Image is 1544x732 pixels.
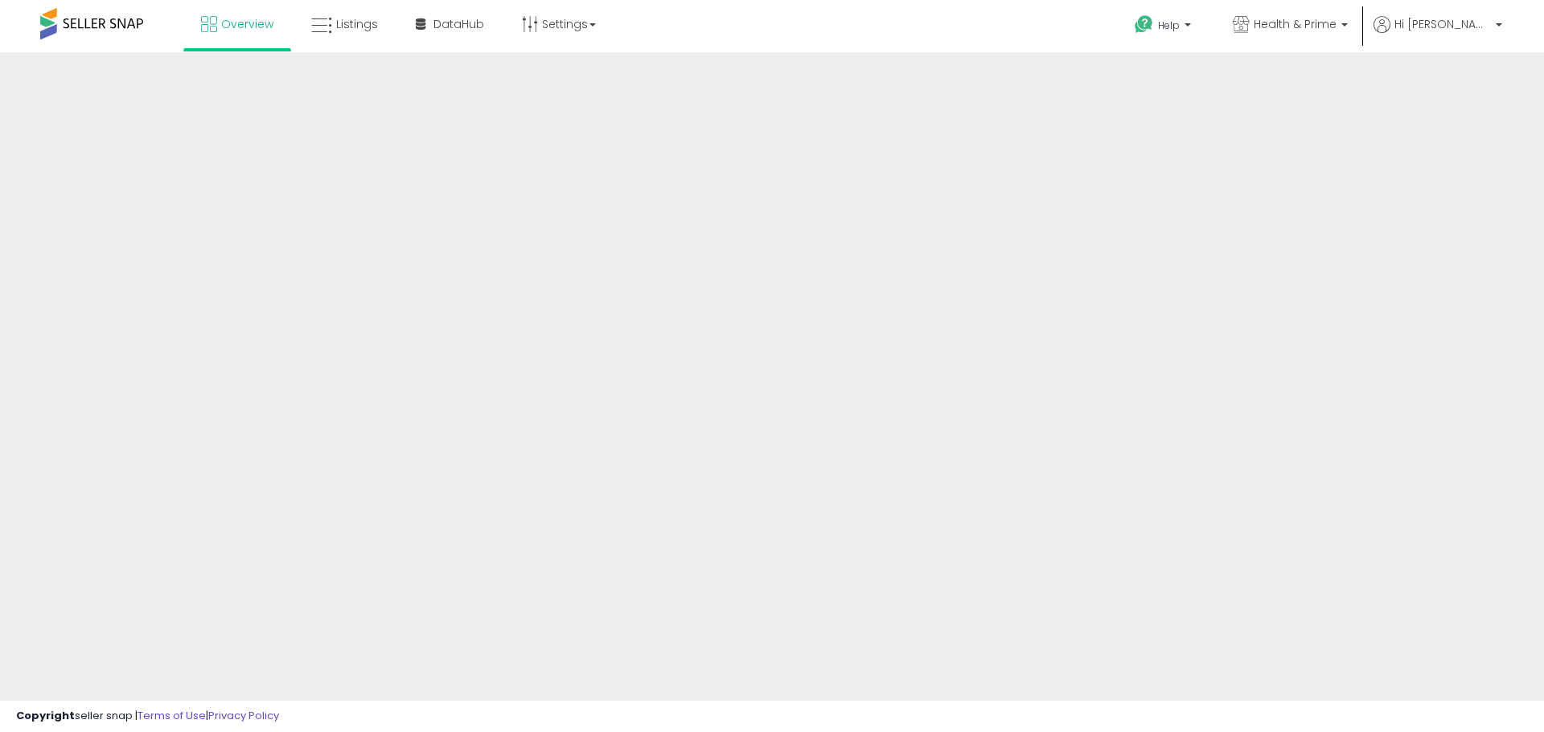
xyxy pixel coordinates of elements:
[336,16,378,32] span: Listings
[433,16,484,32] span: DataHub
[221,16,273,32] span: Overview
[16,708,75,723] strong: Copyright
[1158,18,1180,32] span: Help
[1254,16,1337,32] span: Health & Prime
[1134,14,1154,35] i: Get Help
[138,708,206,723] a: Terms of Use
[16,709,279,724] div: seller snap | |
[1374,16,1502,52] a: Hi [PERSON_NAME]
[1394,16,1491,32] span: Hi [PERSON_NAME]
[1122,2,1207,52] a: Help
[208,708,279,723] a: Privacy Policy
